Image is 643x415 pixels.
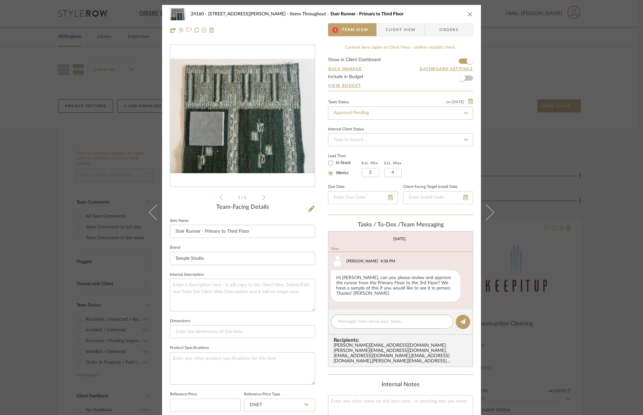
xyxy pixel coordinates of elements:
span: Team View [342,23,369,36]
div: team Messaging [328,222,473,229]
input: Type to Search… [328,107,473,120]
div: Content here copies to Client View - confirm visibility there. [328,44,473,51]
label: Est. Min [362,161,378,165]
span: Stair Runner - Primary to Third Floor [330,12,404,16]
label: Dimensions [170,320,190,323]
div: Team-Facing Details [170,204,315,211]
mat-radio-group: Select item type [328,159,362,177]
label: Lead Time [328,153,362,159]
label: Client-Facing Target Install Date [403,185,457,189]
div: 0 [170,56,315,176]
label: Due Date [328,185,344,189]
input: Enter the dimensions of this item [170,325,315,338]
label: Item Name [170,219,189,223]
input: Enter Brand [170,252,315,265]
span: 1 [238,196,241,200]
div: [DATE] [393,237,406,241]
input: Enter Install Date [403,191,473,204]
span: [DATE] [451,100,465,104]
span: Items Throughout [290,12,330,16]
div: Internal Client Status [328,128,364,131]
label: Product Specifications [170,346,209,350]
label: Internal Description [170,273,204,276]
div: Internal Notes [328,381,473,389]
img: f74c5161-0e88-413e-88b7-ae6da598efcc_436x436.jpg [170,59,315,173]
div: Hi [PERSON_NAME], can you please review and approve the runner from the Primary Floor to the 3rd ... [331,270,460,302]
img: user_avatar.png [331,255,344,268]
label: In Stock [335,160,351,166]
input: Enter Item Name [170,225,315,238]
img: f74c5161-0e88-413e-88b7-ae6da598efcc_48x40.jpg [170,8,186,21]
div: [PERSON_NAME] [346,258,378,264]
label: Reference Price Type [244,393,280,396]
span: Orders [432,23,466,36]
label: Weeks [335,170,349,176]
button: Bulk Manage [328,66,362,72]
span: Recipients: [334,337,470,343]
img: Remove from project [209,27,214,33]
label: Est. Max [384,161,402,165]
div: Team Status [328,101,349,104]
input: Type to Search… [328,133,473,146]
label: Reference Price [170,393,197,396]
span: 24160 - [STREET_ADDRESS][PERSON_NAME] [191,12,290,16]
span: Client View [386,23,416,36]
a: View Budget [328,83,473,88]
span: on [446,100,451,104]
span: / [241,196,244,200]
div: New [328,246,473,252]
button: close [467,11,473,17]
label: Brand [170,246,180,249]
span: Tasks / To-Dos / [358,222,401,228]
div: [PERSON_NAME][EMAIL_ADDRESS][DOMAIN_NAME] , [PERSON_NAME][EMAIL_ADDRESS][DOMAIN_NAME] , [EMAIL_AD... [334,343,470,364]
input: Enter Due Date [328,191,398,204]
button: Dashboard Settings [419,66,473,72]
div: 4:38 PM [380,258,395,264]
span: 1 [332,27,338,33]
span: 2 [244,196,247,200]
